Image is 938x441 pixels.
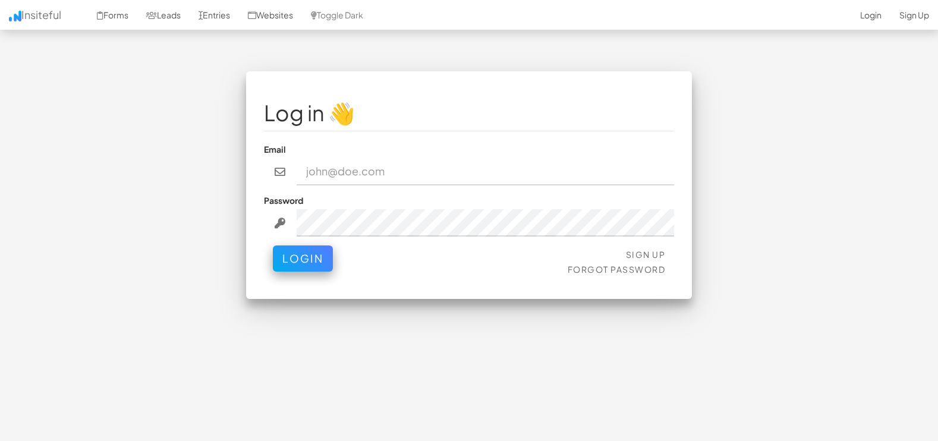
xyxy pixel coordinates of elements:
[568,264,666,275] a: Forgot Password
[9,11,21,21] img: icon.png
[273,245,333,272] button: Login
[264,101,674,125] h1: Log in 👋
[264,143,286,155] label: Email
[626,249,666,260] a: Sign Up
[264,194,303,206] label: Password
[297,158,675,185] input: john@doe.com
